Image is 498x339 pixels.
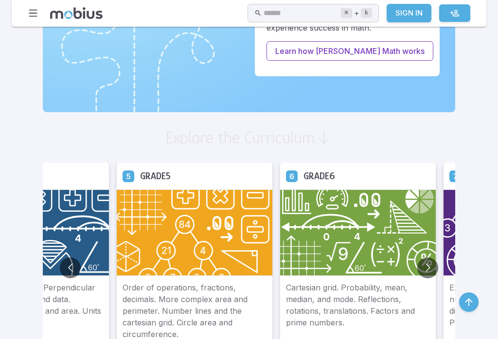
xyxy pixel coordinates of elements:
button: Go to previous slide [60,257,81,278]
h5: Grade 5 [140,169,171,184]
kbd: k [361,8,372,18]
h2: Explore the Curriculum [165,128,315,147]
div: + [341,7,372,19]
a: Learn how [PERSON_NAME] Math works [267,41,433,61]
h5: Grade 6 [303,169,335,184]
a: Grade 6 [286,170,298,182]
kbd: ⌘ [341,8,352,18]
img: Grade 6 [280,189,436,276]
button: Go to next slide [417,257,438,278]
p: Learn how [PERSON_NAME] Math works [275,45,425,57]
a: Sign In [387,4,431,22]
a: Grade 7 [449,170,461,182]
img: Grade 5 [117,189,272,276]
a: Grade 5 [123,170,134,182]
